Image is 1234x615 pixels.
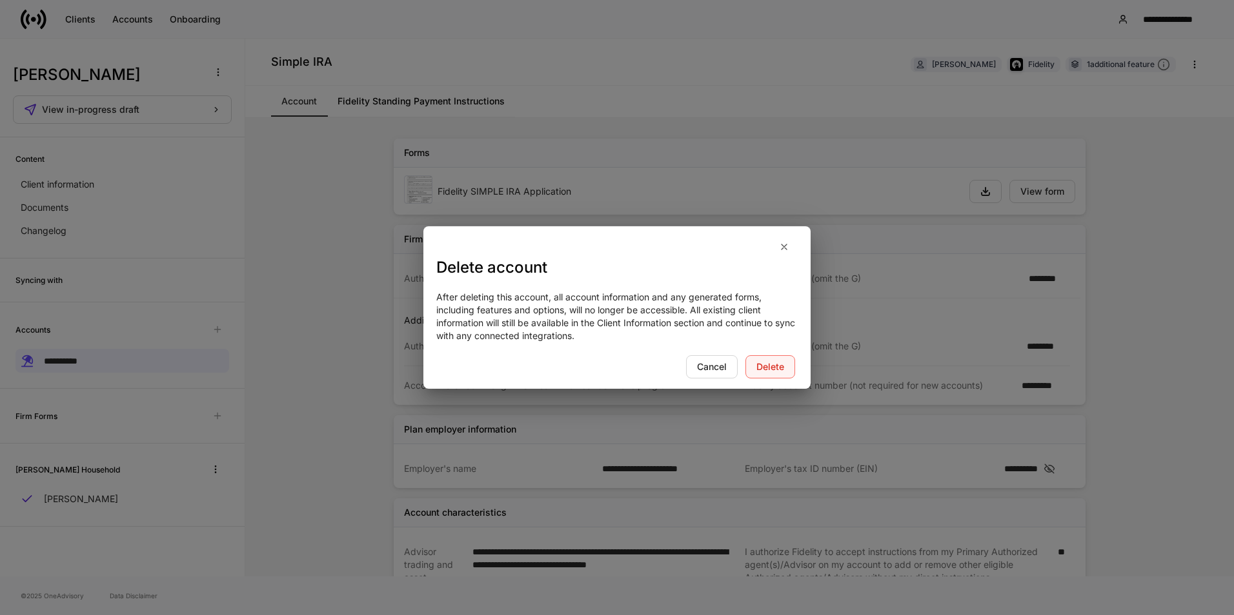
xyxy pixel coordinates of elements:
button: Delete [745,355,795,378]
button: Cancel [686,355,738,378]
div: Cancel [697,362,727,371]
div: Delete [756,362,784,371]
h3: Delete account [436,257,798,278]
div: After deleting this account, all account information and any generated forms, including features ... [423,278,811,355]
